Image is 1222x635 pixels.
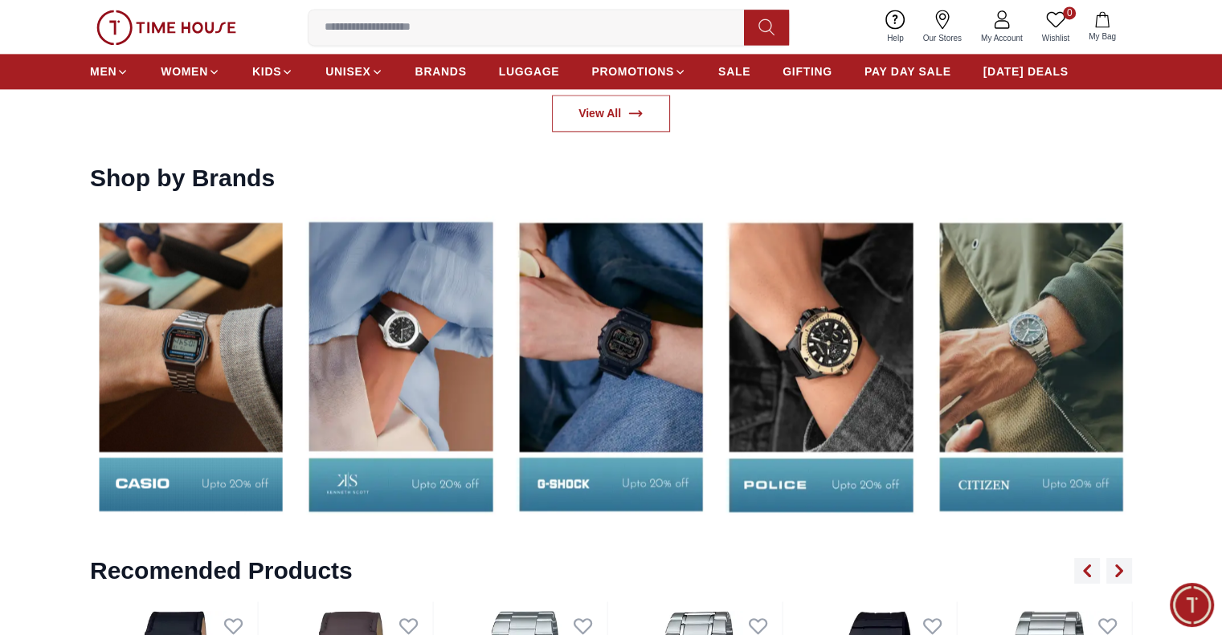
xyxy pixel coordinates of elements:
span: My Account [975,32,1029,44]
h2: Shop by Brands [90,164,275,193]
a: BRANDS [415,57,467,86]
img: Shop By Brands - Carlton- UAE [720,209,922,524]
span: [DATE] DEALS [983,63,1069,79]
img: Shop by Brands - Quantum- UAE [90,209,292,524]
img: Shop by Brands - Ecstacy - UAE [930,209,1132,524]
a: LUGGAGE [499,57,560,86]
a: UNISEX [325,57,382,86]
a: KIDS [252,57,293,86]
a: GIFTING [783,57,832,86]
span: PAY DAY SALE [864,63,951,79]
a: Our Stores [913,6,971,47]
span: GIFTING [783,63,832,79]
button: My Bag [1079,8,1126,46]
span: Wishlist [1036,32,1076,44]
span: BRANDS [415,63,467,79]
a: PAY DAY SALE [864,57,951,86]
div: Chat Widget [1170,583,1214,627]
span: Our Stores [917,32,968,44]
span: WOMEN [161,63,208,79]
a: SALE [718,57,750,86]
span: PROMOTIONS [591,63,674,79]
span: KIDS [252,63,281,79]
a: MEN [90,57,129,86]
span: My Bag [1082,31,1122,43]
span: Help [881,32,910,44]
a: View All [552,95,670,132]
img: Shop By Brands -Tornado - UAE [510,209,712,524]
a: [DATE] DEALS [983,57,1069,86]
h2: Recomended Products [90,556,353,585]
a: PROMOTIONS [591,57,686,86]
img: ... [96,10,236,45]
span: MEN [90,63,116,79]
a: WOMEN [161,57,220,86]
a: Help [877,6,913,47]
img: Shop By Brands - Casio- UAE [300,209,501,524]
span: LUGGAGE [499,63,560,79]
span: UNISEX [325,63,370,79]
a: 0Wishlist [1032,6,1079,47]
span: SALE [718,63,750,79]
span: 0 [1063,6,1076,19]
